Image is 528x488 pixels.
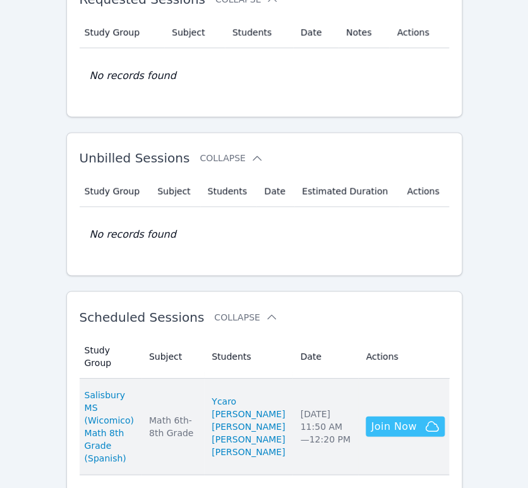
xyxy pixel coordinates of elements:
[150,176,200,207] th: Subject
[358,334,452,378] th: Actions
[389,17,448,48] th: Actions
[80,334,141,378] th: Study Group
[149,413,196,439] div: Math 6th-8th Grade
[204,334,292,378] th: Students
[80,309,205,324] span: Scheduled Sessions
[366,416,444,436] button: Join Now
[212,394,285,420] a: Ycaro [PERSON_NAME]
[141,334,204,378] th: Subject
[80,17,165,48] th: Study Group
[80,378,452,475] tr: Salisbury MS (Wicomico) Math 8th Grade (Spanish)Math 6th-8th GradeYcaro [PERSON_NAME][PERSON_NAME...
[80,150,190,166] span: Unbilled Sessions
[80,48,449,104] td: No records found
[339,17,390,48] th: Notes
[399,176,448,207] th: Actions
[371,418,416,434] span: Join Now
[212,420,285,432] a: [PERSON_NAME]
[294,176,399,207] th: Estimated Duration
[256,176,294,207] th: Date
[85,388,134,464] a: Salisbury MS (Wicomico) Math 8th Grade (Spanish)
[212,432,285,445] a: [PERSON_NAME]
[80,207,449,262] td: No records found
[200,176,257,207] th: Students
[292,334,358,378] th: Date
[212,445,285,458] a: [PERSON_NAME]
[214,310,277,323] button: Collapse
[293,17,339,48] th: Date
[300,407,351,445] div: [DATE] 11:50 AM — 12:20 PM
[200,152,263,164] button: Collapse
[80,176,150,207] th: Study Group
[225,17,293,48] th: Students
[164,17,225,48] th: Subject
